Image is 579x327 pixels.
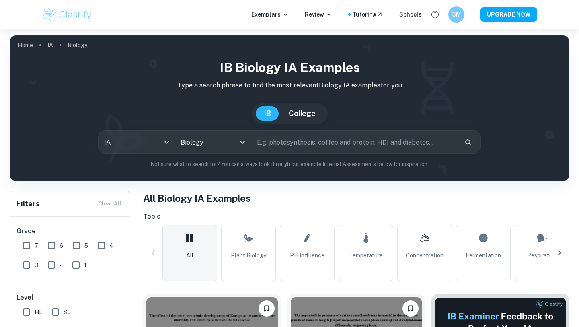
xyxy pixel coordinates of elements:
h6: Grade [16,226,124,236]
h6: SM [452,10,461,19]
span: Concentration [406,251,443,260]
span: SL [64,308,70,317]
span: Temperature [349,251,383,260]
span: 5 [84,241,88,250]
span: pH Influence [290,251,324,260]
span: 2 [60,261,63,269]
p: Biology [68,41,87,50]
button: UPGRADE NOW [480,7,537,22]
h1: All Biology IA Examples [143,191,569,205]
span: Respiration [527,251,557,260]
button: Search [461,135,475,149]
h1: IB Biology IA examples [16,58,563,77]
h6: Filters [16,198,40,209]
span: 6 [60,241,63,250]
span: 3 [35,261,38,269]
span: Fermentation [466,251,501,260]
span: HL [35,308,42,317]
button: SM [448,6,464,23]
div: IA [99,131,175,153]
button: IB [256,106,279,121]
button: College [281,106,324,121]
span: 4 [109,241,113,250]
h6: Topic [143,212,569,221]
span: 7 [35,241,38,250]
p: Exemplars [251,10,289,19]
a: Schools [399,10,422,19]
h6: Level [16,293,124,302]
span: Plant Biology [231,251,266,260]
img: profile cover [10,35,569,181]
button: Help and Feedback [428,8,442,21]
a: Home [18,39,33,51]
span: All [186,251,193,260]
p: Not sure what to search for? You can always look through our example Internal Assessments below f... [16,160,563,168]
p: Type a search phrase to find the most relevant Biology IA examples for you [16,81,563,90]
button: Bookmark [259,300,275,317]
span: 1 [84,261,86,269]
a: Tutoring [352,10,383,19]
button: Open [237,137,248,148]
button: Bookmark [402,300,419,317]
p: Review [305,10,332,19]
input: E.g. photosynthesis, coffee and protein, HDI and diabetes... [251,131,458,153]
a: IA [47,39,53,51]
img: Clastify logo [42,6,93,23]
